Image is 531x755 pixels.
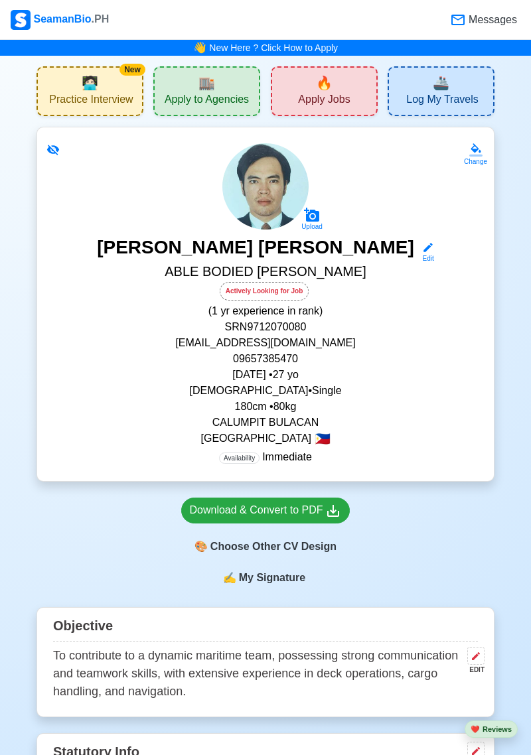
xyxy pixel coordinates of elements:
span: new [316,73,333,93]
p: [GEOGRAPHIC_DATA] [53,431,478,446]
div: Objective [53,613,478,642]
div: Actively Looking for Job [220,282,309,301]
span: .PH [92,13,110,25]
div: Upload [301,223,323,231]
span: travel [433,73,449,93]
span: Log My Travels [406,93,478,109]
div: Edit [417,253,434,263]
h3: [PERSON_NAME] [PERSON_NAME] [97,236,414,263]
a: Download & Convert to PDF [181,498,350,523]
p: CALUMPIT BULACAN [53,415,478,431]
span: Messages [466,12,517,28]
div: EDIT [462,665,485,675]
button: heartReviews [465,721,518,738]
span: 🇵🇭 [315,433,331,445]
p: 180 cm • 80 kg [53,399,478,415]
p: To contribute to a dynamic maritime team, possessing strong communication and teamwork skills, wi... [53,647,462,701]
span: Apply Jobs [298,93,350,109]
div: Download & Convert to PDF [190,502,342,519]
a: New Here ? Click How to Apply [209,42,338,53]
p: (1 yr experience in rank) [53,303,478,319]
div: Change [464,157,487,167]
img: Logo [11,10,31,30]
p: 09657385470 [53,351,478,367]
span: sign [223,570,236,586]
p: [DEMOGRAPHIC_DATA] • Single [53,383,478,399]
span: paint [194,539,208,555]
span: agencies [198,73,215,93]
span: Practice Interview [49,93,133,109]
span: Apply to Agencies [165,93,249,109]
span: heart [471,725,480,733]
p: Immediate [219,449,312,465]
div: SeamanBio [11,10,109,30]
p: [DATE] • 27 yo [53,367,478,383]
p: SRN 9712070080 [53,319,478,335]
div: Choose Other CV Design [181,534,350,559]
p: [EMAIL_ADDRESS][DOMAIN_NAME] [53,335,478,351]
span: interview [82,73,98,93]
span: bell [190,37,210,58]
span: My Signature [236,570,308,586]
h5: ABLE BODIED [PERSON_NAME] [53,263,478,282]
div: New [119,64,145,76]
span: Availability [219,452,260,464]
